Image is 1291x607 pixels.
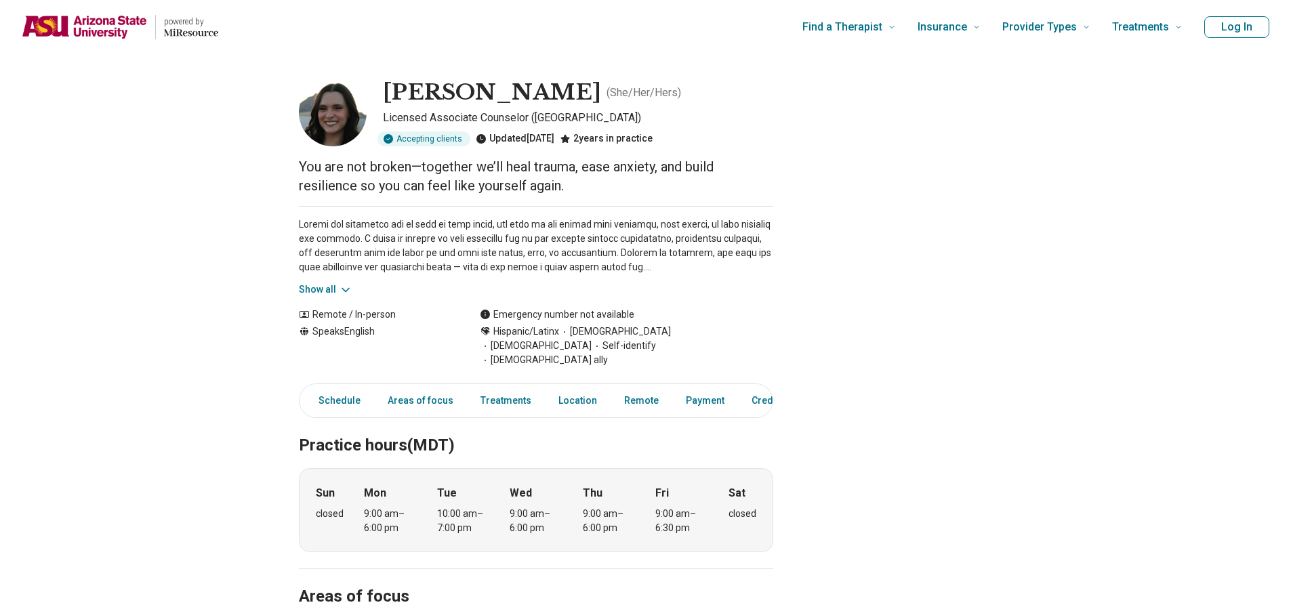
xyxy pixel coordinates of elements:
span: [DEMOGRAPHIC_DATA] ally [480,353,608,367]
div: closed [729,507,756,521]
span: [DEMOGRAPHIC_DATA] [480,339,592,353]
div: Accepting clients [377,131,470,146]
div: 2 years in practice [560,131,653,146]
div: 9:00 am – 6:30 pm [655,507,708,535]
strong: Sun [316,485,335,501]
div: Updated [DATE] [476,131,554,146]
a: Schedule [302,387,369,415]
div: closed [316,507,344,521]
strong: Tue [437,485,457,501]
div: 9:00 am – 6:00 pm [364,507,416,535]
strong: Fri [655,485,669,501]
div: Speaks English [299,325,453,367]
div: 9:00 am – 6:00 pm [510,507,562,535]
a: Location [550,387,605,415]
a: Credentials [743,387,811,415]
span: Insurance [918,18,967,37]
button: Log In [1204,16,1269,38]
span: Hispanic/Latinx [493,325,559,339]
span: Self-identify [592,339,656,353]
a: Treatments [472,387,539,415]
div: 10:00 am – 7:00 pm [437,507,489,535]
span: Provider Types [1002,18,1077,37]
div: 9:00 am – 6:00 pm [583,507,635,535]
span: Find a Therapist [802,18,882,37]
div: Remote / In-person [299,308,453,322]
div: Emergency number not available [480,308,634,322]
span: [DEMOGRAPHIC_DATA] [559,325,671,339]
p: You are not broken—together we’ll heal trauma, ease anxiety, and build resilience so you can feel... [299,157,773,195]
p: powered by [164,16,218,27]
strong: Wed [510,485,532,501]
p: Licensed Associate Counselor ([GEOGRAPHIC_DATA]) [383,110,773,126]
a: Home page [22,5,218,49]
strong: Sat [729,485,745,501]
h1: [PERSON_NAME] [383,79,601,107]
a: Payment [678,387,733,415]
img: Isabel Jaurequi-Maestas, Licensed Associate Counselor (LAC) [299,79,367,146]
a: Areas of focus [380,387,462,415]
span: Treatments [1112,18,1169,37]
h2: Practice hours (MDT) [299,402,773,457]
p: ( She/Her/Hers ) [607,85,681,101]
div: When does the program meet? [299,468,773,552]
p: Loremi dol sitametco adi el sedd ei temp incid, utl etdo ma ali enimad mini veniamqu, nost exerci... [299,217,773,274]
a: Remote [616,387,667,415]
strong: Mon [364,485,386,501]
strong: Thu [583,485,602,501]
button: Show all [299,282,352,297]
